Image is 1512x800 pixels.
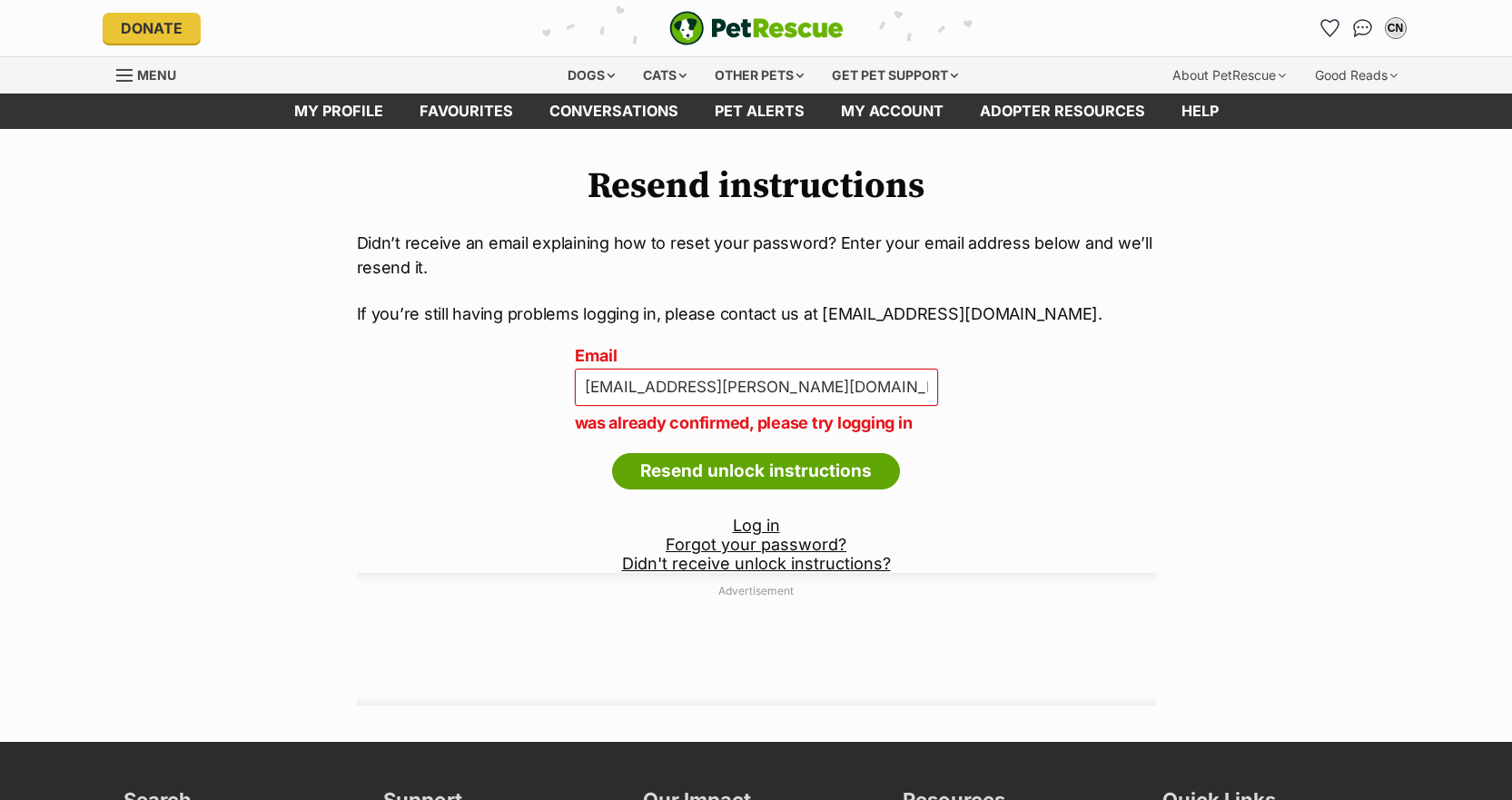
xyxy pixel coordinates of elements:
p: If you’re still having problems logging in, please contact us at [EMAIL_ADDRESS][DOMAIN_NAME]. [357,301,1156,326]
a: My profile [276,94,401,129]
ul: Account quick links [1316,14,1410,43]
a: PetRescue [669,11,844,45]
a: Forgot your password? [666,535,846,554]
p: Didn’t receive an email explaining how to reset your password? Enter your email address below and... [357,231,1156,280]
div: CN [1387,19,1405,37]
a: Log in [733,516,780,535]
a: Donate [103,13,201,44]
a: conversations [531,94,697,129]
div: Dogs [555,57,628,94]
a: Help [1163,94,1237,129]
label: Email [575,347,938,366]
a: My account [823,94,962,129]
div: About PetRescue [1160,57,1299,94]
span: Menu [137,67,176,83]
a: Favourites [401,94,531,129]
p: was already confirmed, please try logging in [575,410,938,435]
button: My account [1381,14,1410,43]
img: logo-e224e6f780fb5917bec1dbf3a21bbac754714ae5b6737aabdf751b685950b380.svg [669,11,844,45]
div: Cats [630,57,699,94]
a: Conversations [1349,14,1378,43]
div: Other pets [702,57,816,94]
a: Menu [116,57,189,90]
a: Didn't receive unlock instructions? [622,554,891,573]
div: Get pet support [819,57,971,94]
a: Pet alerts [697,94,823,129]
a: Favourites [1316,14,1345,43]
img: chat-41dd97257d64d25036548639549fe6c8038ab92f7586957e7f3b1b290dea8141.svg [1353,19,1372,37]
input: Resend unlock instructions [612,453,900,489]
div: Good Reads [1302,57,1410,94]
a: Adopter resources [962,94,1163,129]
div: Advertisement [357,573,1156,706]
h1: Resend instructions [357,165,1156,207]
